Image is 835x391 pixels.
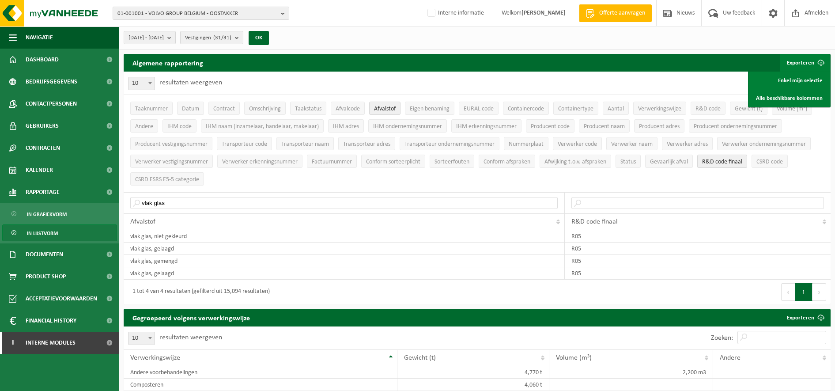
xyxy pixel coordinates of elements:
span: I [9,332,17,354]
button: Afwijking t.o.v. afsprakenAfwijking t.o.v. afspraken: Activate to sort [540,155,611,168]
button: Gevaarlijk afval : Activate to sort [645,155,693,168]
button: AfvalcodeAfvalcode: Activate to sort [331,102,365,115]
button: Producent vestigingsnummerProducent vestigingsnummer: Activate to sort [130,137,212,150]
td: 4,060 t [397,379,549,391]
a: Alle beschikbare kolommen [749,89,829,107]
span: Status [620,159,636,165]
span: Interne modules [26,332,76,354]
span: Taakstatus [295,106,321,112]
td: R05 [565,255,831,267]
button: FactuurnummerFactuurnummer: Activate to sort [307,155,357,168]
span: Verwerker code [558,141,597,148]
span: Transporteur ondernemingsnummer [404,141,495,148]
span: Kalender [26,159,53,181]
button: VerwerkingswijzeVerwerkingswijze: Activate to sort [633,102,686,115]
span: Dashboard [26,49,59,71]
button: CSRD ESRS E5-5 categorieCSRD ESRS E5-5 categorie: Activate to sort [130,172,204,186]
button: IHM codeIHM code: Activate to sort [162,119,196,133]
button: OmschrijvingOmschrijving: Activate to sort [244,102,286,115]
button: Producent naamProducent naam: Activate to sort [579,119,630,133]
span: Producent naam [584,123,625,130]
button: Conform afspraken : Activate to sort [479,155,535,168]
a: In grafiekvorm [2,205,117,222]
button: TaakstatusTaakstatus: Activate to sort [290,102,326,115]
button: TaaknummerTaaknummer: Activate to sort [130,102,173,115]
span: [DATE] - [DATE] [128,31,164,45]
button: DatumDatum: Activate to sort [177,102,204,115]
button: NummerplaatNummerplaat: Activate to sort [504,137,548,150]
span: CSRD code [756,159,783,165]
td: vlak glas, gelaagd [124,243,565,255]
span: Vestigingen [185,31,231,45]
span: Navigatie [26,27,53,49]
button: IHM erkenningsnummerIHM erkenningsnummer: Activate to sort [451,119,521,133]
button: Transporteur codeTransporteur code: Activate to sort [217,137,272,150]
span: In grafiekvorm [27,206,67,223]
button: [DATE] - [DATE] [124,31,176,44]
button: Previous [781,283,795,301]
button: 1 [795,283,812,301]
span: IHM adres [333,123,359,130]
span: Contracten [26,137,60,159]
td: 4,770 t [397,366,549,379]
span: Afvalcode [336,106,360,112]
button: Transporteur adresTransporteur adres: Activate to sort [338,137,395,150]
span: Offerte aanvragen [597,9,647,18]
strong: [PERSON_NAME] [521,10,566,16]
span: Producent adres [639,123,680,130]
span: Verwerker ondernemingsnummer [722,141,806,148]
a: Enkel mijn selectie [749,72,829,89]
span: Omschrijving [249,106,281,112]
td: R05 [565,267,831,280]
button: OK [249,31,269,45]
a: Exporteren [780,309,830,326]
button: Vestigingen(31/31) [180,31,243,44]
a: In lijstvorm [2,224,117,241]
label: Interne informatie [426,7,484,20]
button: StatusStatus: Activate to sort [616,155,641,168]
a: Offerte aanvragen [579,4,652,22]
button: Next [812,283,826,301]
button: Verwerker codeVerwerker code: Activate to sort [553,137,602,150]
span: Contract [213,106,235,112]
span: Taaknummer [135,106,168,112]
button: R&D codeR&amp;D code: Activate to sort [691,102,725,115]
span: Product Shop [26,266,66,288]
button: Transporteur ondernemingsnummerTransporteur ondernemingsnummer : Activate to sort [400,137,499,150]
span: IHM naam (inzamelaar, handelaar, makelaar) [206,123,319,130]
span: Conform afspraken [484,159,530,165]
span: Verwerker naam [611,141,653,148]
td: Andere voorbehandelingen [124,366,397,379]
span: Conform sorteerplicht [366,159,420,165]
button: IHM adresIHM adres: Activate to sort [328,119,364,133]
span: Verwerker adres [667,141,708,148]
span: Eigen benaming [410,106,450,112]
td: 2,200 m3 [549,366,713,379]
button: SorteerfoutenSorteerfouten: Activate to sort [430,155,474,168]
span: Bedrijfsgegevens [26,71,77,93]
span: Financial History [26,310,76,332]
button: ContractContract: Activate to sort [208,102,240,115]
button: Verwerker adresVerwerker adres: Activate to sort [662,137,713,150]
span: Afvalstof [130,218,155,225]
span: In lijstvorm [27,225,58,242]
td: R05 [565,243,831,255]
button: Volume (m³)Volume (m³): Activate to sort [772,102,812,115]
td: R05 [565,230,831,243]
span: Transporteur adres [343,141,390,148]
span: Factuurnummer [312,159,352,165]
span: R&D code finaal [702,159,742,165]
span: Datum [182,106,199,112]
span: Verwerkingswijze [638,106,681,112]
span: Sorteerfouten [435,159,469,165]
button: AndereAndere: Activate to sort [130,119,158,133]
button: IHM ondernemingsnummerIHM ondernemingsnummer: Activate to sort [368,119,447,133]
label: resultaten weergeven [159,334,222,341]
span: Aantal [608,106,624,112]
span: 10 [128,332,155,345]
span: Containercode [508,106,544,112]
button: AantalAantal: Activate to sort [603,102,629,115]
span: Volume (m³) [556,354,592,361]
td: vlak glas, gemengd [124,255,565,267]
span: Afwijking t.o.v. afspraken [544,159,606,165]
